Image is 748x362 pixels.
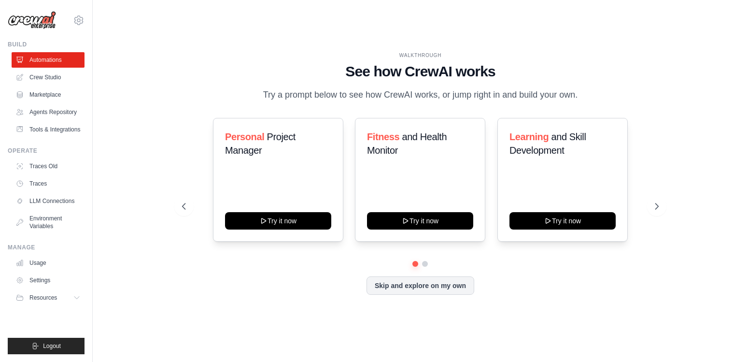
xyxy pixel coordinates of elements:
a: Crew Studio [12,70,85,85]
a: LLM Connections [12,193,85,209]
a: Usage [12,255,85,271]
a: Automations [12,52,85,68]
p: Try a prompt below to see how CrewAI works, or jump right in and build your own. [258,88,582,102]
span: Resources [29,294,57,302]
button: Logout [8,338,85,354]
div: Manage [8,244,85,251]
img: Logo [8,11,56,29]
a: Tools & Integrations [12,122,85,137]
span: Personal [225,131,264,142]
div: WALKTHROUGH [182,52,658,59]
button: Try it now [225,212,331,230]
span: Logout [43,342,61,350]
button: Skip and explore on my own [367,276,474,295]
a: Traces [12,176,85,191]
a: Settings [12,273,85,288]
h1: See how CrewAI works [182,63,658,80]
span: and Skill Development [509,131,586,156]
span: Fitness [367,131,399,142]
a: Traces Old [12,159,85,174]
span: and Health Monitor [367,131,447,156]
a: Environment Variables [12,211,85,234]
div: Build [8,41,85,48]
span: Project Manager [225,131,296,156]
button: Try it now [509,212,616,230]
button: Resources [12,290,85,305]
a: Agents Repository [12,104,85,120]
span: Learning [509,131,549,142]
a: Marketplace [12,87,85,102]
div: Operate [8,147,85,155]
button: Try it now [367,212,473,230]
